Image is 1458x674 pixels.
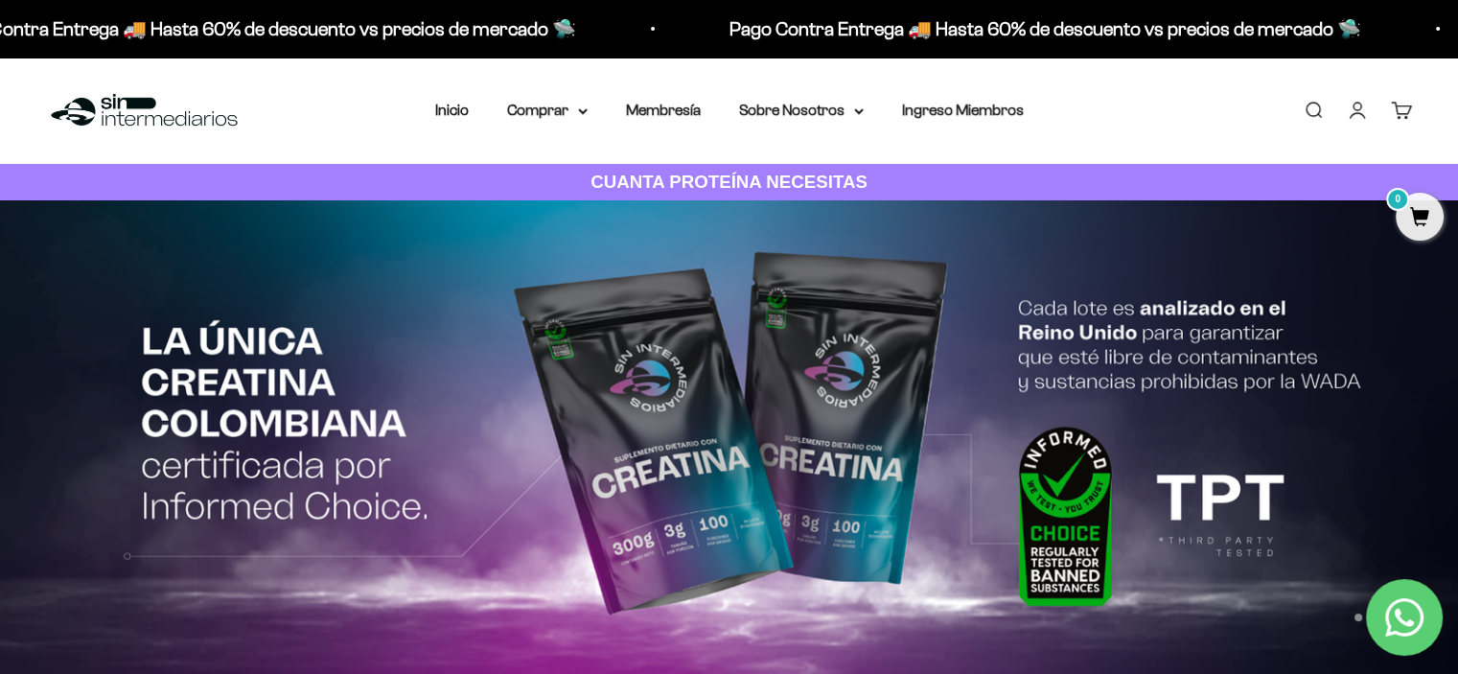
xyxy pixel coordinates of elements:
[507,98,588,123] summary: Comprar
[435,102,469,118] a: Inicio
[626,102,701,118] a: Membresía
[739,98,864,123] summary: Sobre Nosotros
[590,172,868,192] strong: CUANTA PROTEÍNA NECESITAS
[555,13,1187,44] p: Pago Contra Entrega 🚚 Hasta 60% de descuento vs precios de mercado 🛸
[1386,188,1409,211] mark: 0
[902,102,1024,118] a: Ingreso Miembros
[1396,208,1444,229] a: 0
